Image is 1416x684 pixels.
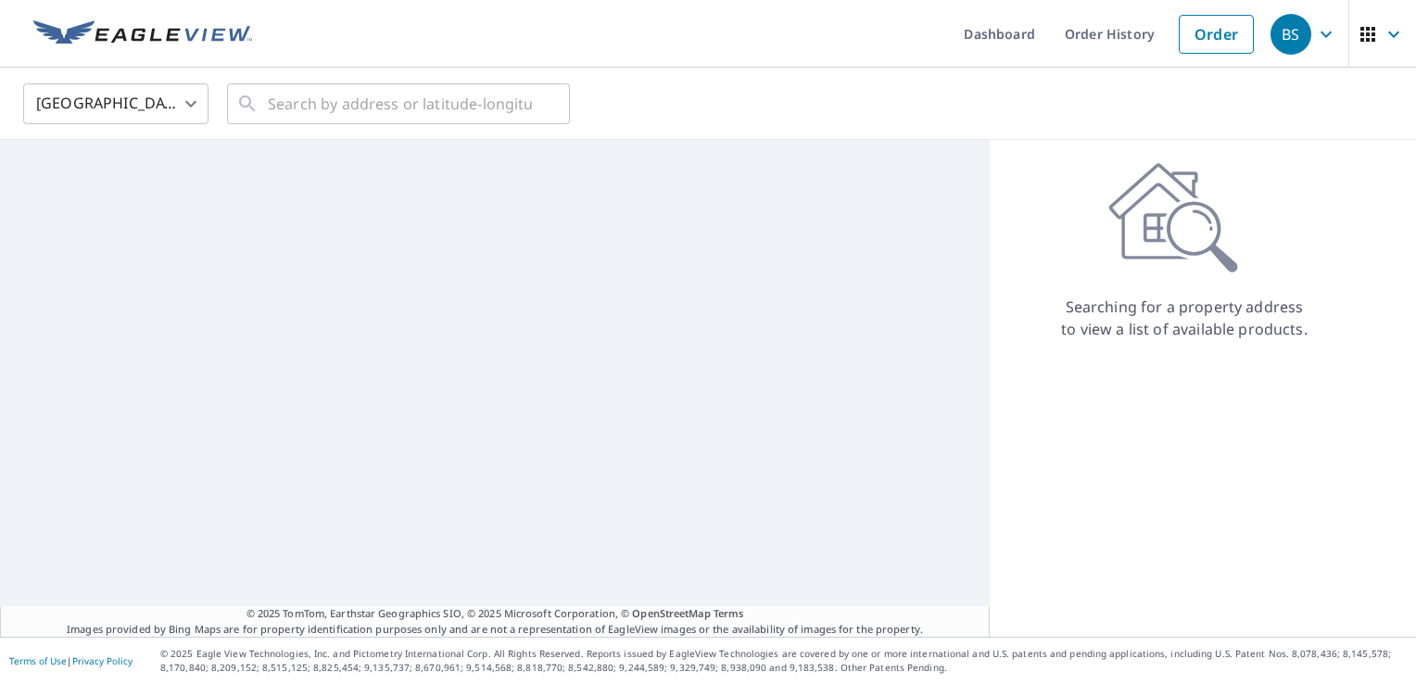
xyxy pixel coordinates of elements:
div: BS [1271,14,1311,55]
img: EV Logo [33,20,252,48]
span: © 2025 TomTom, Earthstar Geographics SIO, © 2025 Microsoft Corporation, © [247,606,744,622]
p: Searching for a property address to view a list of available products. [1060,296,1309,340]
a: Terms [714,606,744,620]
input: Search by address or latitude-longitude [268,78,532,130]
a: Privacy Policy [72,654,133,667]
p: | [9,655,133,666]
a: Order [1179,15,1254,54]
a: OpenStreetMap [632,606,710,620]
div: [GEOGRAPHIC_DATA] [23,78,209,130]
a: Terms of Use [9,654,67,667]
p: © 2025 Eagle View Technologies, Inc. and Pictometry International Corp. All Rights Reserved. Repo... [160,647,1407,675]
